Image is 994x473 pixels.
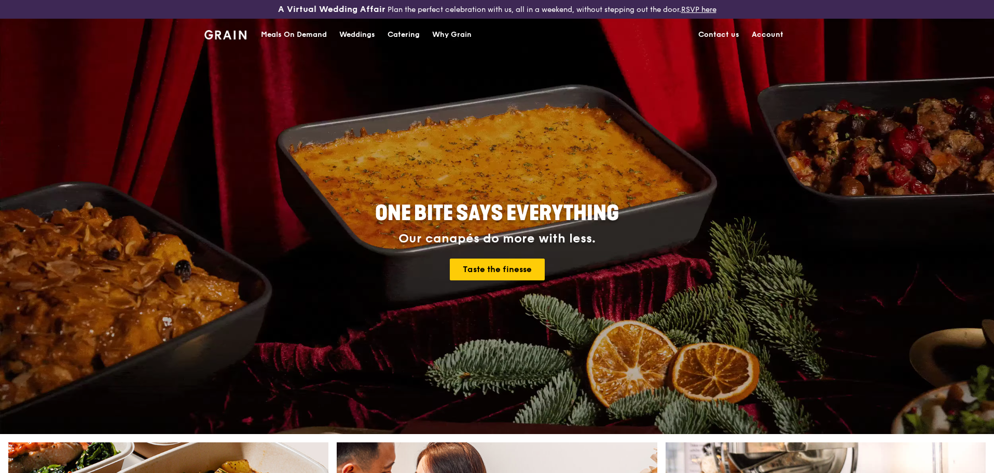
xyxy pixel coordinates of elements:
[204,18,246,49] a: GrainGrain
[278,4,385,15] h3: A Virtual Wedding Affair
[388,19,420,50] div: Catering
[432,19,472,50] div: Why Grain
[339,19,375,50] div: Weddings
[261,19,327,50] div: Meals On Demand
[198,4,796,15] div: Plan the perfect celebration with us, all in a weekend, without stepping out the door.
[333,19,381,50] a: Weddings
[375,201,619,226] span: ONE BITE SAYS EVERYTHING
[426,19,478,50] a: Why Grain
[681,5,716,14] a: RSVP here
[745,19,790,50] a: Account
[450,259,545,280] a: Taste the finesse
[692,19,745,50] a: Contact us
[381,19,426,50] a: Catering
[310,232,684,246] div: Our canapés do more with less.
[204,30,246,39] img: Grain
